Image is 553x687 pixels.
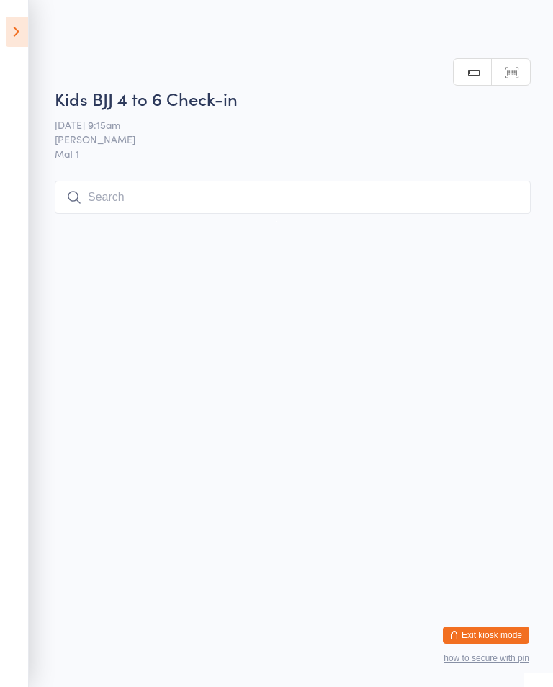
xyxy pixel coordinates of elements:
span: [PERSON_NAME] [55,132,508,146]
span: [DATE] 9:15am [55,117,508,132]
span: Mat 1 [55,146,531,161]
input: Search [55,181,531,214]
button: Exit kiosk mode [443,627,529,644]
h2: Kids BJJ 4 to 6 Check-in [55,86,531,110]
button: how to secure with pin [444,653,529,663]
